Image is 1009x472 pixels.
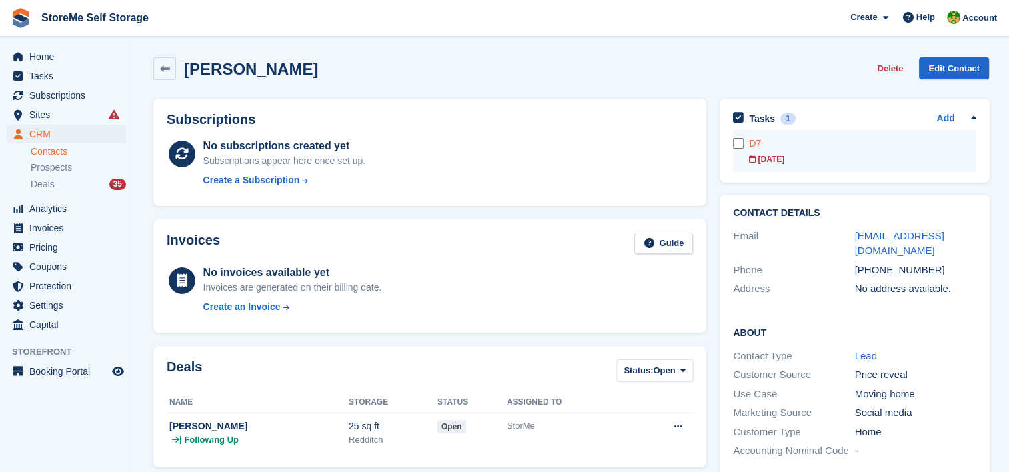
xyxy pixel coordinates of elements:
[437,392,507,413] th: Status
[29,257,109,276] span: Coupons
[7,105,126,124] a: menu
[203,281,382,295] div: Invoices are generated on their billing date.
[854,425,976,440] div: Home
[349,392,437,413] th: Storage
[854,230,944,257] a: [EMAIL_ADDRESS][DOMAIN_NAME]
[167,359,202,384] h2: Deals
[7,315,126,334] a: menu
[653,364,675,377] span: Open
[7,238,126,257] a: menu
[616,359,693,381] button: Status: Open
[7,125,126,143] a: menu
[7,199,126,218] a: menu
[7,219,126,237] a: menu
[507,419,630,433] div: StorMe
[854,443,976,459] div: -
[854,405,976,421] div: Social media
[749,153,976,165] div: [DATE]
[169,419,349,433] div: [PERSON_NAME]
[936,111,954,127] a: Add
[29,86,109,105] span: Subscriptions
[7,277,126,295] a: menu
[31,145,126,158] a: Contacts
[203,173,300,187] div: Create a Subscription
[11,8,31,28] img: stora-icon-8386f47178a22dfd0bd8f6a31ec36ba5ce8667c1dd55bd0f319d3a0aa187defe.svg
[733,425,854,440] div: Customer Type
[109,109,119,120] i: Smart entry sync failures have occurred
[31,161,126,175] a: Prospects
[29,47,109,66] span: Home
[919,57,989,79] a: Edit Contact
[749,130,976,172] a: D7 [DATE]
[36,7,154,29] a: StoreMe Self Storage
[167,233,220,255] h2: Invoices
[7,257,126,276] a: menu
[31,177,126,191] a: Deals 35
[733,229,854,259] div: Email
[7,47,126,66] a: menu
[733,367,854,383] div: Customer Source
[733,263,854,278] div: Phone
[179,433,181,447] span: |
[29,362,109,381] span: Booking Portal
[507,392,630,413] th: Assigned to
[167,112,693,127] h2: Subscriptions
[203,173,366,187] a: Create a Subscription
[29,125,109,143] span: CRM
[749,113,775,125] h2: Tasks
[203,265,382,281] div: No invoices available yet
[437,420,466,433] span: open
[854,387,976,402] div: Moving home
[634,233,693,255] a: Guide
[733,405,854,421] div: Marketing Source
[916,11,935,24] span: Help
[29,238,109,257] span: Pricing
[962,11,997,25] span: Account
[184,60,318,78] h2: [PERSON_NAME]
[624,364,653,377] span: Status:
[12,345,133,359] span: Storefront
[733,325,976,339] h2: About
[349,433,437,447] div: Redditch
[7,86,126,105] a: menu
[733,281,854,297] div: Address
[184,433,239,447] span: Following Up
[203,300,382,314] a: Create an Invoice
[854,281,976,297] div: No address available.
[733,208,976,219] h2: Contact Details
[29,277,109,295] span: Protection
[203,300,281,314] div: Create an Invoice
[7,362,126,381] a: menu
[349,419,437,433] div: 25 sq ft
[7,296,126,315] a: menu
[29,199,109,218] span: Analytics
[749,137,976,151] div: D7
[109,179,126,190] div: 35
[29,67,109,85] span: Tasks
[203,138,366,154] div: No subscriptions created yet
[854,350,876,361] a: Lead
[31,161,72,174] span: Prospects
[733,443,854,459] div: Accounting Nominal Code
[29,296,109,315] span: Settings
[854,263,976,278] div: [PHONE_NUMBER]
[854,367,976,383] div: Price reveal
[29,105,109,124] span: Sites
[780,113,796,125] div: 1
[203,154,366,168] div: Subscriptions appear here once set up.
[110,363,126,379] a: Preview store
[7,67,126,85] a: menu
[850,11,877,24] span: Create
[947,11,960,24] img: StorMe
[167,392,349,413] th: Name
[31,178,55,191] span: Deals
[872,57,908,79] button: Delete
[733,349,854,364] div: Contact Type
[29,219,109,237] span: Invoices
[29,315,109,334] span: Capital
[733,387,854,402] div: Use Case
